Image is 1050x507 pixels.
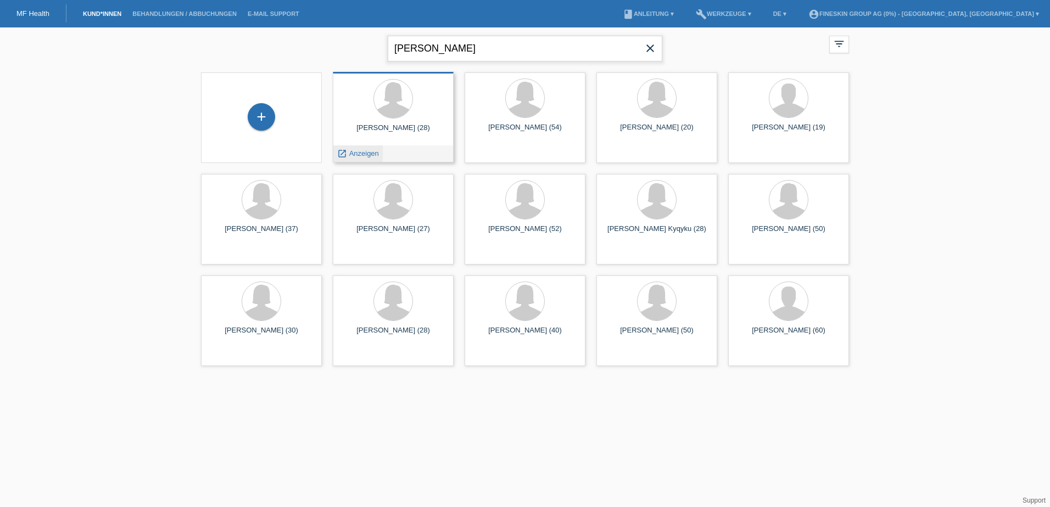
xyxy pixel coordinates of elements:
a: account_circleFineSkin Group AG (0%) - [GEOGRAPHIC_DATA], [GEOGRAPHIC_DATA] ▾ [803,10,1045,17]
i: book [623,9,634,20]
div: [PERSON_NAME] (40) [473,326,577,343]
div: Kund*in hinzufügen [248,108,275,126]
div: [PERSON_NAME] (19) [737,123,840,140]
div: [PERSON_NAME] (50) [605,326,708,343]
div: [PERSON_NAME] (50) [737,224,840,242]
a: bookAnleitung ▾ [617,10,679,17]
a: MF Health [16,9,49,18]
i: filter_list [833,38,845,50]
span: Anzeigen [349,149,379,157]
input: Suche... [388,36,662,61]
a: DE ▾ [768,10,792,17]
div: [PERSON_NAME] (28) [342,326,445,343]
a: launch Anzeigen [337,149,379,157]
div: [PERSON_NAME] (30) [210,326,313,343]
a: E-Mail Support [242,10,305,17]
div: [PERSON_NAME] (27) [342,224,445,242]
i: build [696,9,707,20]
i: close [644,42,657,55]
div: [PERSON_NAME] (60) [737,326,840,343]
div: [PERSON_NAME] (28) [342,123,445,141]
a: Behandlungen / Abbuchungen [127,10,242,17]
div: [PERSON_NAME] Kyqyku (28) [605,224,708,242]
div: [PERSON_NAME] (52) [473,224,577,242]
a: Kund*innen [77,10,127,17]
i: account_circle [808,9,819,20]
a: buildWerkzeuge ▾ [690,10,757,17]
div: [PERSON_NAME] (20) [605,123,708,140]
div: [PERSON_NAME] (54) [473,123,577,140]
a: Support [1023,497,1046,504]
i: launch [337,149,347,159]
div: [PERSON_NAME] (37) [210,224,313,242]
